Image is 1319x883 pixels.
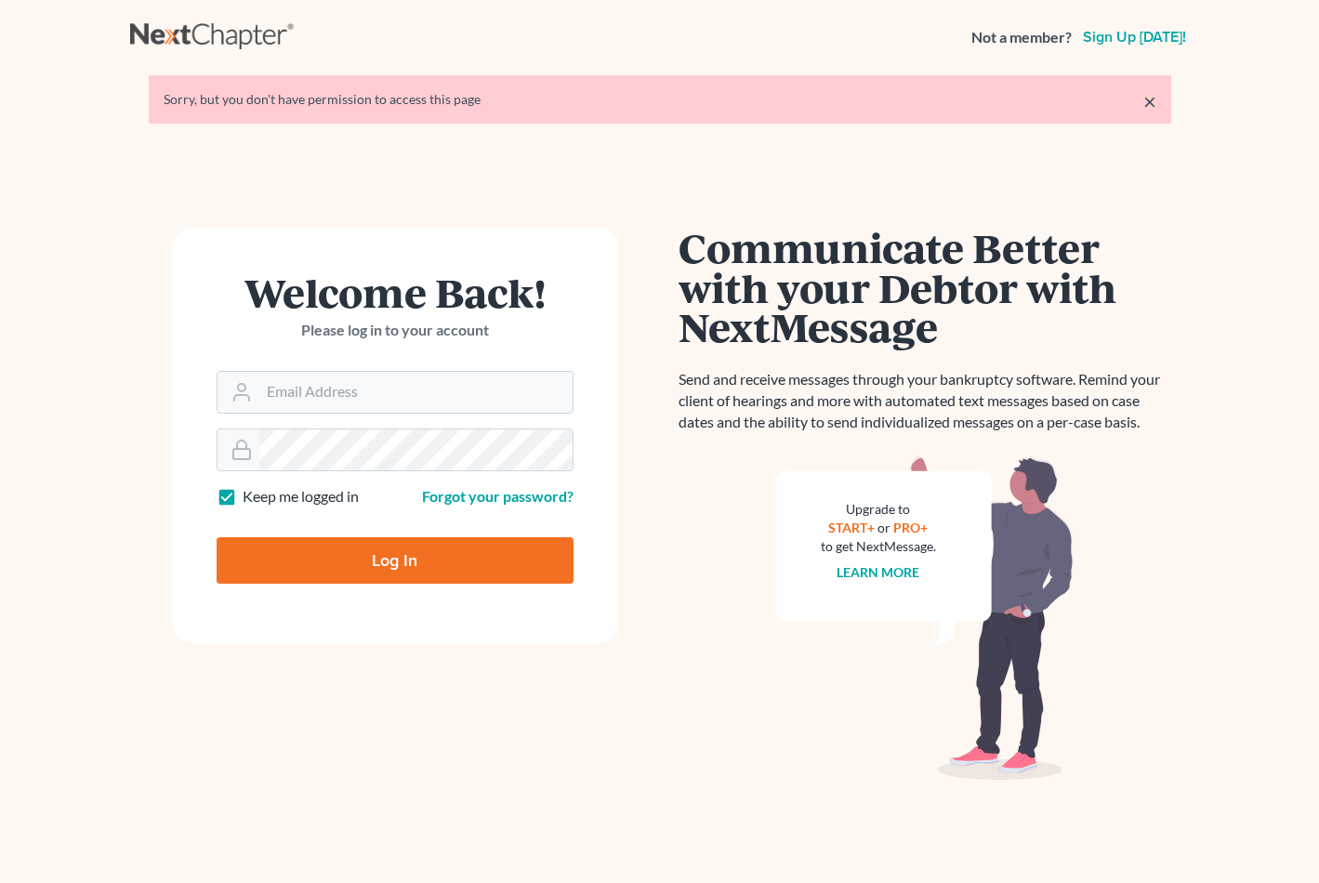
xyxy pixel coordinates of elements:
[821,500,936,519] div: Upgrade to
[971,27,1072,48] strong: Not a member?
[837,564,919,580] a: Learn more
[217,272,574,312] h1: Welcome Back!
[828,520,875,535] a: START+
[164,90,1156,109] div: Sorry, but you don't have permission to access this page
[679,228,1171,347] h1: Communicate Better with your Debtor with NextMessage
[821,537,936,556] div: to get NextMessage.
[877,520,890,535] span: or
[422,487,574,505] a: Forgot your password?
[893,520,928,535] a: PRO+
[679,369,1171,433] p: Send and receive messages through your bankruptcy software. Remind your client of hearings and mo...
[217,537,574,584] input: Log In
[259,372,573,413] input: Email Address
[776,455,1074,781] img: nextmessage_bg-59042aed3d76b12b5cd301f8e5b87938c9018125f34e5fa2b7a6b67550977c72.svg
[1143,90,1156,112] a: ×
[217,320,574,341] p: Please log in to your account
[243,486,359,507] label: Keep me logged in
[1079,30,1190,45] a: Sign up [DATE]!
